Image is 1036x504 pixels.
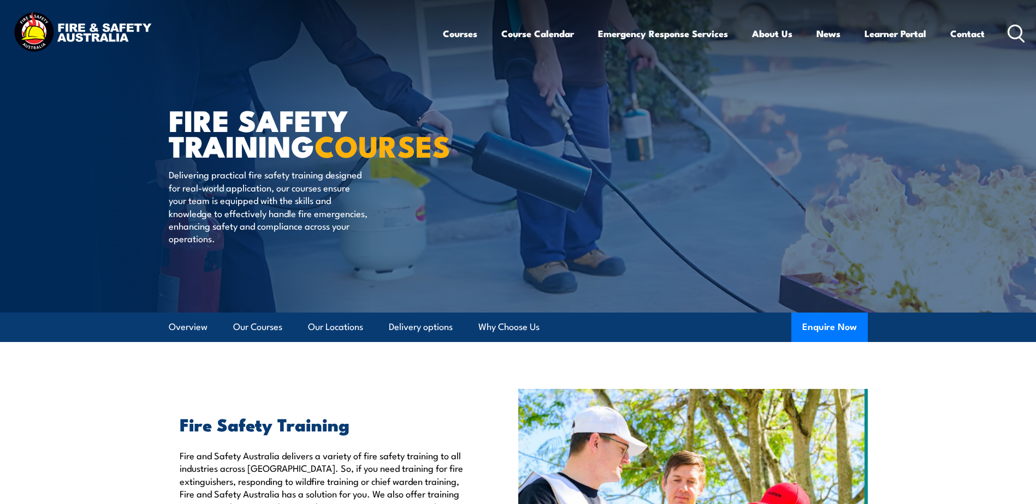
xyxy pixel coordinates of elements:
a: Emergency Response Services [598,19,728,48]
a: Course Calendar [501,19,574,48]
a: About Us [752,19,792,48]
p: Delivering practical fire safety training designed for real-world application, our courses ensure... [169,168,368,244]
h2: Fire Safety Training [180,416,468,431]
a: Overview [169,313,208,341]
a: Our Locations [308,313,363,341]
a: Why Choose Us [478,313,540,341]
a: Delivery options [389,313,453,341]
a: News [816,19,840,48]
button: Enquire Now [791,313,868,342]
a: Learner Portal [865,19,926,48]
h1: FIRE SAFETY TRAINING [169,107,439,158]
a: Our Courses [233,313,282,341]
strong: COURSES [315,122,451,167]
a: Courses [443,19,477,48]
a: Contact [950,19,985,48]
